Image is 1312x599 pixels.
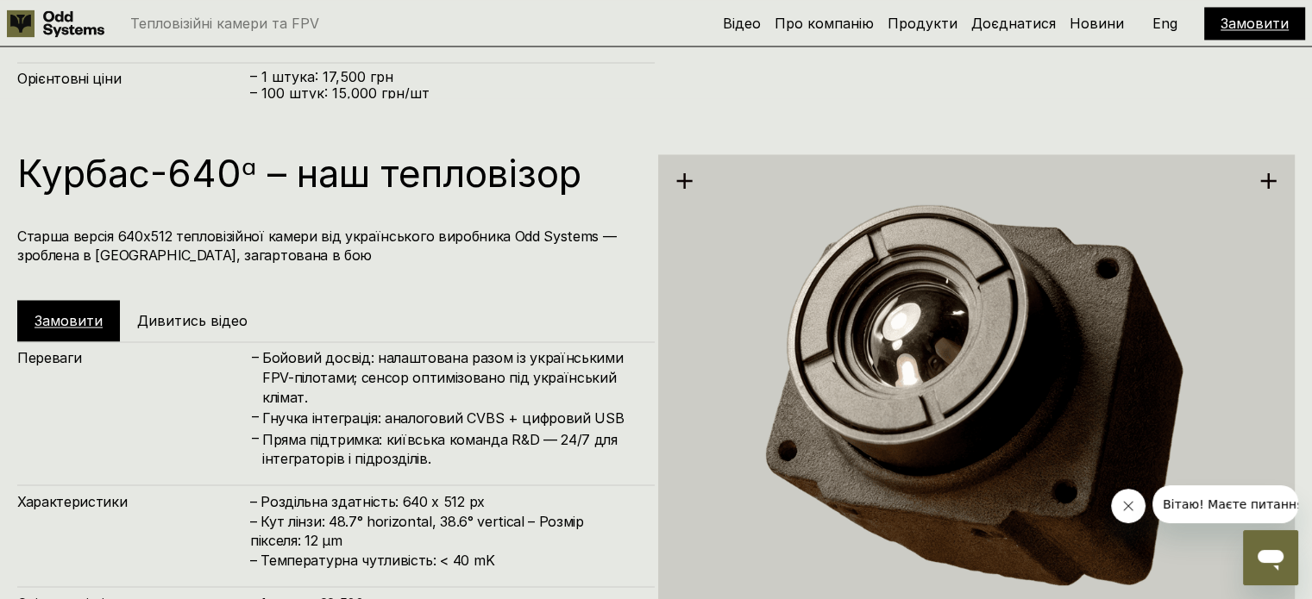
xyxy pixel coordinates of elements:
h5: Дивитись відео [137,311,248,330]
span: Вітаю! Маєте питання? [10,12,158,26]
h1: Курбас-640ᵅ – наш тепловізор [17,154,637,192]
a: Замовити [1221,15,1289,32]
p: Eng [1152,16,1177,30]
h4: Орієнтовні ціни [17,69,250,88]
iframe: Закрити повідомлення [1111,489,1146,523]
h4: – [252,407,259,426]
iframe: Повідомлення від компанії [1152,485,1298,523]
h4: Переваги [17,348,250,367]
a: Замовити [35,312,103,329]
h4: Гнучка інтеграція: аналоговий CVBS + цифровий USB [262,408,637,427]
iframe: Кнопка для запуску вікна повідомлень [1243,530,1298,585]
p: Тепловізійні камери та FPV [130,16,319,30]
h4: Бойовий досвід: налаштована разом із українськими FPV-пілотами; сенсор оптимізовано під українськ... [262,348,637,406]
a: Продукти [888,15,957,32]
h4: Характеристики [17,491,250,510]
a: Відео [723,15,761,32]
a: Про компанію [775,15,874,32]
h4: – [252,427,259,446]
a: Новини [1070,15,1124,32]
h4: Старша версія 640х512 тепловізійної камери від українського виробника Odd Systems — зроблена в [G... [17,227,637,265]
p: – 1 штука: 17,500 грн [250,69,637,85]
h4: – [252,347,259,366]
a: Доєднатися [971,15,1056,32]
h4: – Роздільна здатність: 640 x 512 px – Кут лінзи: 48.7° horizontal, 38.6° vertical – Розмір піксел... [250,491,637,569]
p: – 100 штук: 15,000 грн/шт [250,85,637,102]
h4: Пряма підтримка: київська команда R&D — 24/7 для інтеграторів і підрозділів. [262,429,637,468]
